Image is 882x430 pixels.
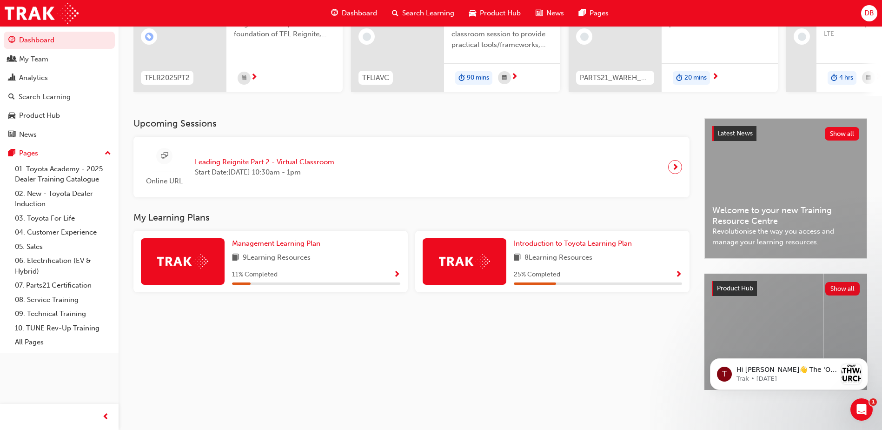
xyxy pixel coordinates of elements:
a: Dashboard [4,32,115,49]
span: next-icon [511,73,518,81]
span: 25 % Completed [514,269,560,280]
div: Search Learning [19,92,71,102]
span: 20 mins [684,73,707,83]
a: Product HubShow all [712,281,860,296]
a: 05. Sales [11,240,115,254]
span: book-icon [514,252,521,264]
span: learningRecordVerb_ENROLL-icon [145,33,153,41]
span: news-icon [8,131,15,139]
span: pages-icon [8,149,15,158]
span: 8 Learning Resources [524,252,592,264]
a: pages-iconPages [571,4,616,23]
div: Product Hub [19,110,60,121]
span: Welcome to your new Training Resource Centre [712,205,859,226]
div: Pages [19,148,38,159]
span: Introduction to Toyota Learning Plan [514,239,632,248]
button: DashboardMy TeamAnalyticsSearch LearningProduct HubNews [4,30,115,145]
span: Management Learning Plan [232,239,320,248]
span: learningRecordVerb_NONE-icon [363,33,371,41]
a: Online URLLeading Reignite Part 2 - Virtual ClassroomStart Date:[DATE] 10:30am - 1pm [141,144,682,190]
button: Show all [825,282,860,296]
span: guage-icon [8,36,15,45]
img: Trak [5,3,79,24]
span: 90 mins [467,73,489,83]
h3: My Learning Plans [133,212,690,223]
img: Trak [157,254,208,269]
span: Latest News [717,129,753,137]
span: Product Hub [717,284,753,292]
a: 04. Customer Experience [11,225,115,240]
a: Analytics [4,69,115,87]
a: search-iconSearch Learning [385,4,462,23]
span: Dashboard [342,8,377,19]
span: Product Hub [480,8,521,19]
a: news-iconNews [528,4,571,23]
span: DB [864,8,874,19]
a: All Pages [11,335,115,349]
span: calendar-icon [502,72,507,84]
span: Revolutionise the way you access and manage your learning resources. [712,226,859,247]
a: 4x4 and Towing [704,274,823,390]
button: Pages [4,145,115,162]
span: calendar-icon [242,73,246,84]
div: News [19,129,37,140]
a: 03. Toyota For Life [11,211,115,226]
iframe: Intercom notifications message [696,340,882,405]
span: Leading Reignite Part 2 - Virtual Classroom [195,157,334,168]
div: Analytics [19,73,48,83]
span: Start Date: [DATE] 10:30am - 1pm [195,167,334,178]
span: book-icon [232,252,239,264]
button: Show Progress [393,269,400,281]
a: 08. Service Training [11,293,115,307]
a: 07. Parts21 Certification [11,278,115,293]
span: next-icon [712,73,719,81]
span: Pages [590,8,609,19]
a: 01. Toyota Academy - 2025 Dealer Training Catalogue [11,162,115,187]
span: news-icon [536,7,543,19]
span: 11 % Completed [232,269,278,280]
a: Latest NewsShow all [712,126,859,141]
span: 1 [869,398,877,406]
h3: Upcoming Sessions [133,118,690,129]
span: Search Learning [402,8,454,19]
a: car-iconProduct Hub [462,4,528,23]
span: pages-icon [579,7,586,19]
a: 10. TUNE Rev-Up Training [11,321,115,336]
span: next-icon [875,73,882,81]
span: calendar-icon [866,72,871,84]
span: TFLIAVC [362,73,389,83]
span: Show Progress [393,271,400,279]
button: DB [861,5,877,21]
a: 02. New - Toyota Dealer Induction [11,187,115,211]
span: search-icon [392,7,398,19]
a: Latest NewsShow allWelcome to your new Training Resource CentreRevolutionise the way you access a... [704,118,867,259]
span: learningRecordVerb_NONE-icon [798,33,806,41]
a: My Team [4,51,115,68]
span: up-icon [105,148,111,160]
a: 06. Electrification (EV & Hybrid) [11,254,115,278]
a: Product Hub [4,107,115,124]
span: chart-icon [8,74,15,82]
a: guage-iconDashboard [324,4,385,23]
span: Show Progress [675,271,682,279]
span: This is a 90 minute virtual classroom session to provide practical tools/frameworks, behaviours a... [451,19,553,50]
a: News [4,126,115,143]
span: PARTS21_WAREH_N1021_EL [580,73,650,83]
span: sessionType_ONLINE_URL-icon [161,150,168,162]
span: TFLR2025PT2 [145,73,190,83]
a: 09. Technical Training [11,307,115,321]
span: learningRecordVerb_NONE-icon [580,33,589,41]
a: Introduction to Toyota Learning Plan [514,238,636,249]
button: Show Progress [675,269,682,281]
iframe: Intercom live chat [850,398,873,421]
span: duration-icon [676,72,683,84]
span: prev-icon [102,411,109,423]
span: next-icon [672,161,679,174]
span: 9 Learning Resources [243,252,311,264]
span: guage-icon [331,7,338,19]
